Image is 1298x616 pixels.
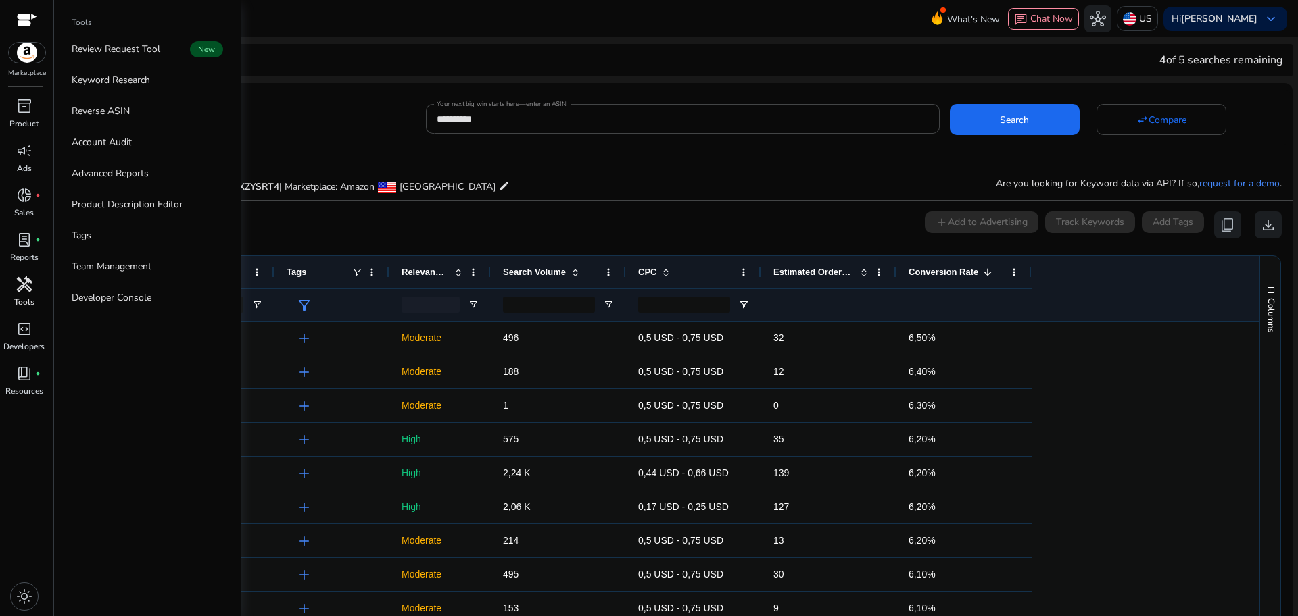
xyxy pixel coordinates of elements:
[16,232,32,248] span: lab_profile
[17,162,32,174] p: Ads
[1090,11,1106,27] span: hub
[72,16,92,28] p: Tools
[296,567,312,583] span: add
[503,332,519,343] span: 496
[296,499,312,515] span: add
[402,527,479,555] p: Moderate
[8,68,46,78] p: Marketplace
[773,267,855,277] span: Estimated Orders/Month
[16,98,32,114] span: inventory_2
[1255,211,1282,238] button: download
[1123,12,1136,26] img: us.svg
[1159,52,1282,68] div: of 5 searches remaining
[638,297,730,313] input: CPC Filter Input
[909,434,936,444] span: 6,20%
[909,366,936,377] span: 6,40%
[279,180,375,193] span: | Marketplace: Amazon
[503,501,530,512] span: 2,06 K
[16,588,32,605] span: light_mode
[909,569,936,580] span: 6,10%
[1265,298,1277,332] span: Columns
[437,99,566,109] mat-label: Your next big win starts here—enter an ASIN
[638,400,723,411] span: 0,5 USD - 0,75 USD
[773,434,784,444] span: 35
[638,602,723,613] span: 0,5 USD - 0,75 USD
[1030,12,1073,25] span: Chat Now
[402,561,479,588] p: Moderate
[950,104,1080,135] button: Search
[402,267,449,277] span: Relevance Score
[1097,104,1226,135] button: Compare
[773,467,789,478] span: 139
[296,465,312,482] span: add
[296,533,312,549] span: add
[10,251,39,263] p: Reports
[296,364,312,380] span: add
[603,299,614,310] button: Open Filter Menu
[296,398,312,414] span: add
[16,276,32,292] span: handyman
[35,237,41,242] span: fiber_manual_record
[499,178,510,194] mat-icon: edit
[72,290,151,305] p: Developer Console
[909,602,936,613] span: 6,10%
[1000,113,1029,127] span: Search
[773,602,779,613] span: 9
[503,535,519,546] span: 214
[1181,12,1257,25] b: [PERSON_NAME]
[1139,7,1152,30] p: US
[909,332,936,343] span: 6,50%
[16,187,32,203] span: donut_small
[402,493,479,521] p: High
[14,296,34,308] p: Tools
[14,207,34,219] p: Sales
[16,321,32,337] span: code_blocks
[909,267,978,277] span: Conversion Rate
[638,332,723,343] span: 0,5 USD - 0,75 USD
[773,535,784,546] span: 13
[773,366,784,377] span: 12
[773,400,779,411] span: 0
[638,366,723,377] span: 0,5 USD - 0,75 USD
[1260,217,1276,233] span: download
[1159,53,1166,68] span: 4
[402,358,479,386] p: Moderate
[3,340,45,353] p: Developers
[402,426,479,453] p: High
[996,176,1282,190] p: Are you looking for Keyword data via API? If so, .
[909,501,936,512] span: 6,20%
[638,267,656,277] span: CPC
[738,299,749,310] button: Open Filter Menu
[402,324,479,352] p: Moderate
[72,135,132,149] p: Account Audit
[1199,177,1280,190] a: request for a demo
[503,400,508,411] span: 1
[1149,113,1186,127] span: Compare
[9,118,39,130] p: Product
[638,535,723,546] span: 0,5 USD - 0,75 USD
[1008,8,1079,30] button: chatChat Now
[190,41,223,57] span: New
[72,42,160,56] p: Review Request Tool
[9,43,45,63] img: amazon.svg
[503,297,595,313] input: Search Volume Filter Input
[16,365,32,382] span: book_4
[72,228,91,242] p: Tags
[296,330,312,346] span: add
[638,434,723,444] span: 0,5 USD - 0,75 USD
[773,332,784,343] span: 32
[638,467,729,478] span: 0,44 USD - 0,66 USD
[503,267,566,277] span: Search Volume
[72,259,151,274] p: Team Management
[251,299,262,310] button: Open Filter Menu
[909,535,936,546] span: 6,20%
[72,166,149,180] p: Advanced Reports
[503,602,519,613] span: 153
[468,299,479,310] button: Open Filter Menu
[16,143,32,159] span: campaign
[638,501,729,512] span: 0,17 USD - 0,25 USD
[296,432,312,448] span: add
[947,7,1000,31] span: What's New
[5,385,43,397] p: Resources
[35,371,41,376] span: fiber_manual_record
